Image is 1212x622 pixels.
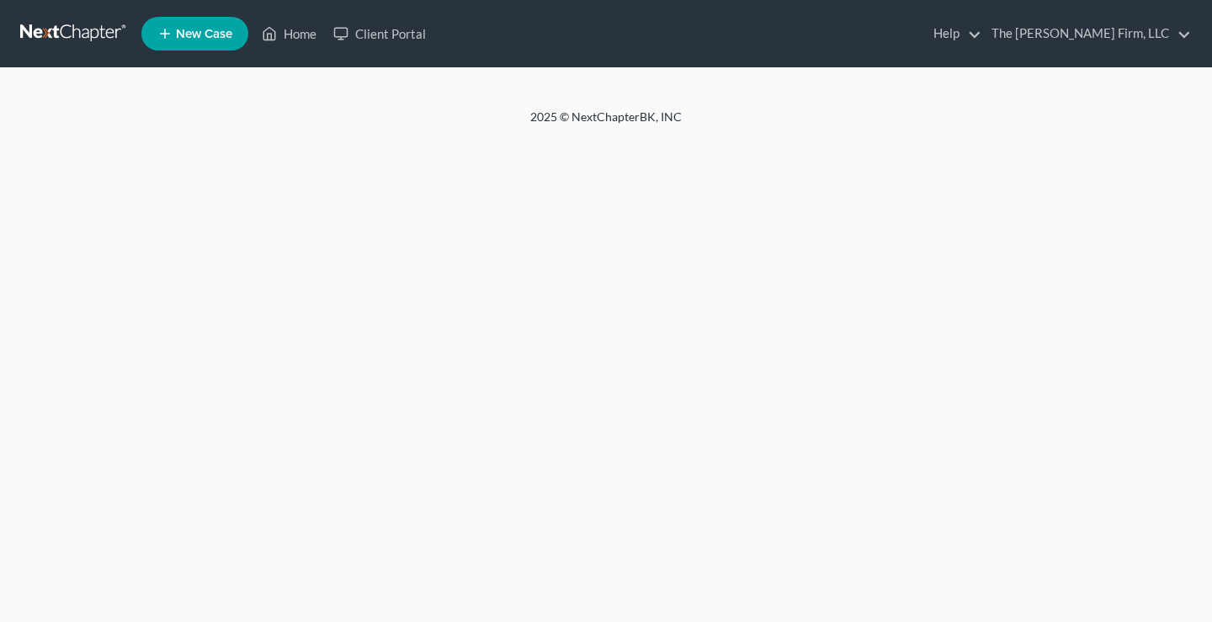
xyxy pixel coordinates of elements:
[253,19,325,49] a: Home
[925,19,981,49] a: Help
[141,17,248,51] new-legal-case-button: New Case
[983,19,1191,49] a: The [PERSON_NAME] Firm, LLC
[126,109,1086,139] div: 2025 © NextChapterBK, INC
[325,19,434,49] a: Client Portal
